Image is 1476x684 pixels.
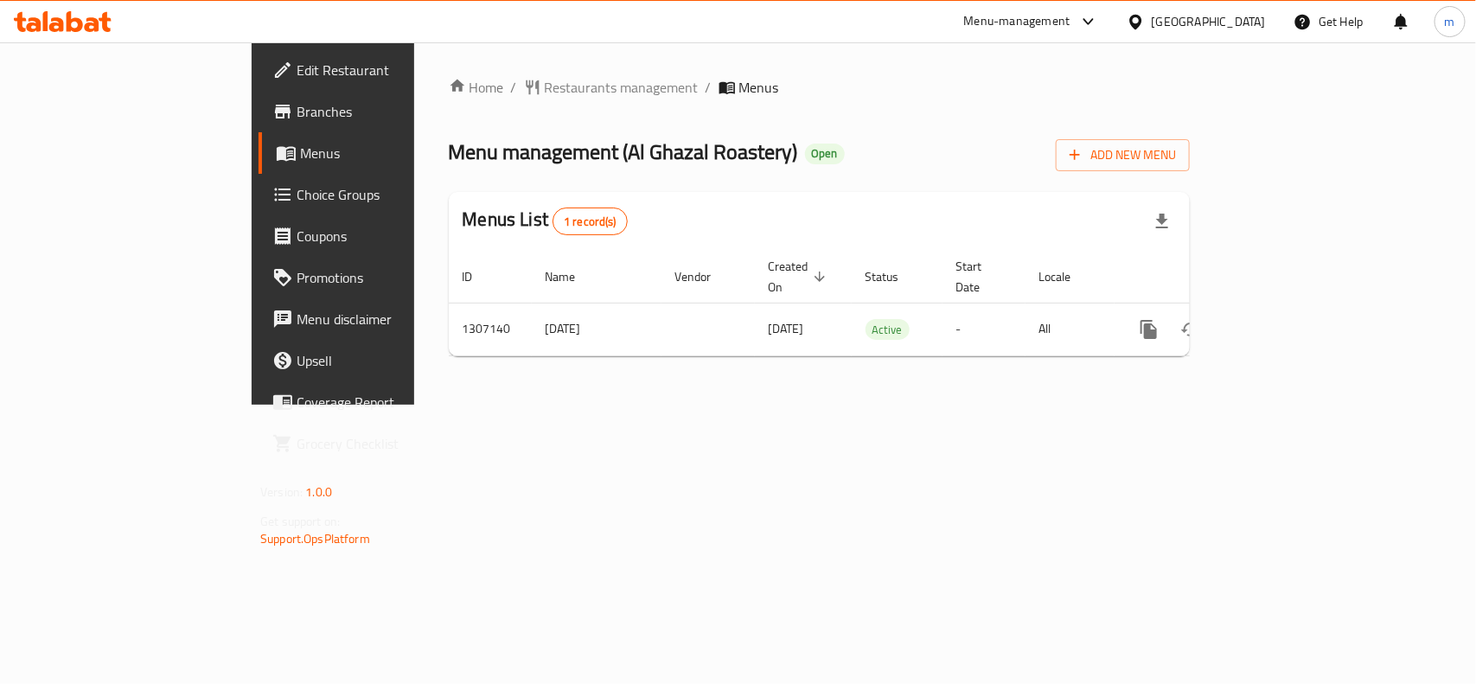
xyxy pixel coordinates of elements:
[259,132,498,174] a: Menus
[964,11,1070,32] div: Menu-management
[769,256,831,297] span: Created On
[1039,266,1094,287] span: Locale
[1115,251,1308,304] th: Actions
[297,184,484,205] span: Choice Groups
[1056,139,1190,171] button: Add New Menu
[956,256,1005,297] span: Start Date
[1152,12,1266,31] div: [GEOGRAPHIC_DATA]
[769,317,804,340] span: [DATE]
[297,267,484,288] span: Promotions
[259,91,498,132] a: Branches
[553,214,627,230] span: 1 record(s)
[463,207,628,235] h2: Menus List
[1128,309,1170,350] button: more
[524,77,699,98] a: Restaurants management
[259,49,498,91] a: Edit Restaurant
[297,350,484,371] span: Upsell
[553,208,628,235] div: Total records count
[297,309,484,329] span: Menu disclaimer
[449,132,798,171] span: Menu management ( Al Ghazal Roastery )
[1026,303,1115,355] td: All
[545,77,699,98] span: Restaurants management
[305,481,332,503] span: 1.0.0
[805,144,845,164] div: Open
[297,433,484,454] span: Grocery Checklist
[866,319,910,340] div: Active
[546,266,598,287] span: Name
[942,303,1026,355] td: -
[1170,309,1211,350] button: Change Status
[532,303,661,355] td: [DATE]
[260,481,303,503] span: Version:
[297,60,484,80] span: Edit Restaurant
[511,77,517,98] li: /
[259,423,498,464] a: Grocery Checklist
[259,340,498,381] a: Upsell
[259,298,498,340] a: Menu disclaimer
[260,510,340,533] span: Get support on:
[260,527,370,550] a: Support.OpsPlatform
[1070,144,1176,166] span: Add New Menu
[259,381,498,423] a: Coverage Report
[259,215,498,257] a: Coupons
[297,392,484,412] span: Coverage Report
[675,266,734,287] span: Vendor
[449,251,1308,356] table: enhanced table
[1141,201,1183,242] div: Export file
[297,101,484,122] span: Branches
[300,143,484,163] span: Menus
[463,266,495,287] span: ID
[449,77,1190,98] nav: breadcrumb
[866,266,922,287] span: Status
[297,226,484,246] span: Coupons
[1445,12,1455,31] span: m
[805,146,845,161] span: Open
[259,257,498,298] a: Promotions
[706,77,712,98] li: /
[866,320,910,340] span: Active
[259,174,498,215] a: Choice Groups
[739,77,779,98] span: Menus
